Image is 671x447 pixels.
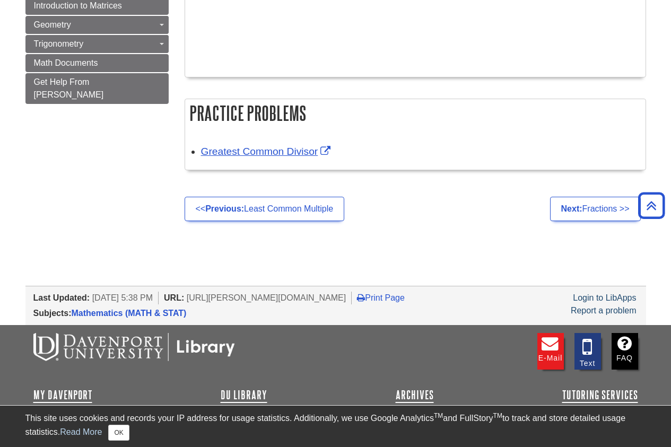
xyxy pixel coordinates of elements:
a: Print Page [357,293,405,302]
div: This site uses cookies and records your IP address for usage statistics. Additionally, we use Goo... [25,412,646,441]
a: Text [574,333,601,370]
a: Login to LibApps [573,293,636,302]
span: Geometry [34,20,71,29]
a: Trigonometry [25,35,169,53]
a: Link opens in new window [201,146,334,157]
span: Subjects: [33,309,72,318]
a: Math Documents [25,54,169,72]
a: Next:Fractions >> [550,197,641,221]
img: DU Libraries [33,333,235,361]
span: Math Documents [34,58,98,67]
span: [URL][PERSON_NAME][DOMAIN_NAME] [187,293,346,302]
i: Print Page [357,293,365,302]
sup: TM [493,412,502,419]
a: Geometry [25,16,169,34]
strong: Next: [561,204,582,213]
a: FAQ [612,333,638,370]
span: URL: [164,293,184,302]
sup: TM [434,412,443,419]
a: Mathematics (MATH & STAT) [72,309,187,318]
a: Report a problem [571,306,637,315]
button: Close [108,425,129,441]
a: Get Help From [PERSON_NAME] [25,73,169,104]
span: Last Updated: [33,293,90,302]
strong: Previous: [205,204,244,213]
a: My Davenport [33,389,92,401]
a: E-mail [537,333,564,370]
span: Trigonometry [34,39,84,48]
a: Read More [60,427,102,436]
a: <<Previous:Least Common Multiple [185,197,345,221]
a: Back to Top [634,198,668,213]
a: Tutoring Services [562,389,638,401]
span: Get Help From [PERSON_NAME] [34,77,104,99]
a: DU Library [221,389,267,401]
h2: Practice Problems [185,99,646,127]
a: Archives [396,389,434,401]
span: [DATE] 5:38 PM [92,293,153,302]
span: Introduction to Matrices [34,1,122,10]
